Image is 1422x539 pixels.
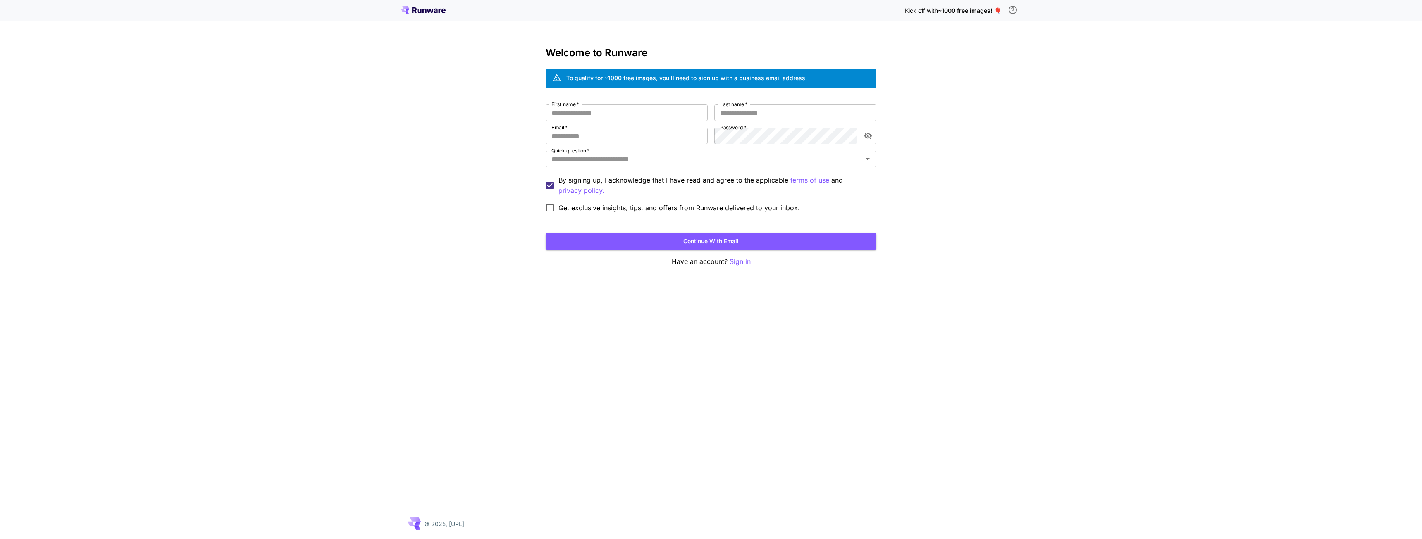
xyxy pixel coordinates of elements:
[566,74,807,82] div: To qualify for ~1000 free images, you’ll need to sign up with a business email address.
[546,233,876,250] button: Continue with email
[558,185,604,196] p: privacy policy.
[546,47,876,59] h3: Welcome to Runware
[720,101,747,108] label: Last name
[730,256,751,267] button: Sign in
[905,7,938,14] span: Kick off with
[790,175,829,185] p: terms of use
[938,7,1001,14] span: ~1000 free images! 🎈
[551,101,579,108] label: First name
[1004,2,1021,18] button: In order to qualify for free credit, you need to sign up with a business email address and click ...
[558,175,870,196] p: By signing up, I acknowledge that I have read and agree to the applicable and
[424,520,464,528] p: © 2025, [URL]
[861,128,876,143] button: toggle password visibility
[551,147,589,154] label: Quick question
[551,124,568,131] label: Email
[558,203,800,213] span: Get exclusive insights, tips, and offers from Runware delivered to your inbox.
[790,175,829,185] button: By signing up, I acknowledge that I have read and agree to the applicable and privacy policy.
[720,124,747,131] label: Password
[558,185,604,196] button: By signing up, I acknowledge that I have read and agree to the applicable terms of use and
[862,153,873,165] button: Open
[546,256,876,267] p: Have an account?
